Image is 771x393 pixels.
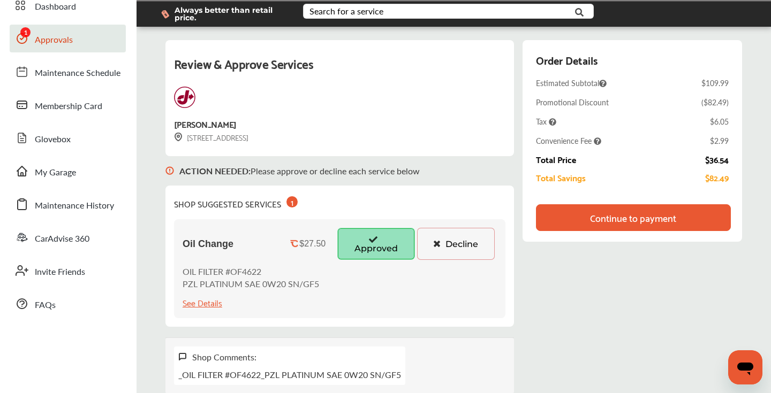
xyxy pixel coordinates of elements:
span: Maintenance History [35,199,114,213]
div: 1 [286,196,298,207]
a: CarAdvise 360 [10,224,126,251]
div: ( $82.49 ) [701,97,729,107]
b: ACTION NEEDED : [179,165,251,177]
span: Convenience Fee [536,135,601,146]
div: [STREET_ADDRESS] [174,131,248,143]
div: Shop Comments: [192,351,256,363]
iframe: Button to launch messaging window [728,350,762,384]
span: Always better than retail price. [175,6,286,21]
span: Tax [536,116,556,127]
span: CarAdvise 360 [35,232,89,246]
div: Promotional Discount [536,97,609,107]
span: Estimated Subtotal [536,78,607,88]
div: $109.99 [701,78,729,88]
span: My Garage [35,166,76,180]
button: Decline [417,228,495,260]
a: My Garage [10,157,126,185]
img: svg+xml;base64,PHN2ZyB3aWR0aD0iMTYiIGhlaWdodD0iMTciIHZpZXdCb3g9IjAgMCAxNiAxNyIgZmlsbD0ibm9uZSIgeG... [178,352,187,361]
div: See Details [183,295,222,310]
button: Approved [337,228,415,260]
img: svg+xml;base64,PHN2ZyB3aWR0aD0iMTYiIGhlaWdodD0iMTciIHZpZXdCb3g9IjAgMCAxNiAxNyIgZmlsbD0ibm9uZSIgeG... [174,133,183,142]
div: $36.54 [705,155,729,164]
a: Glovebox [10,124,126,152]
img: dollor_label_vector.a70140d1.svg [161,10,169,19]
div: Order Details [536,51,598,69]
a: Invite Friends [10,257,126,284]
p: PZL PLATINUM SAE 0W20 SN/GF5 [183,278,319,290]
img: svg+xml;base64,PHN2ZyB3aWR0aD0iMTYiIGhlaWdodD0iMTciIHZpZXdCb3g9IjAgMCAxNiAxNyIgZmlsbD0ibm9uZSIgeG... [165,156,174,186]
a: Membership Card [10,91,126,119]
div: $27.50 [299,239,326,249]
div: $6.05 [710,116,729,127]
span: Invite Friends [35,265,85,279]
p: Please approve or decline each service below [179,165,420,177]
div: SHOP SUGGESTED SERVICES [174,194,298,211]
a: Maintenance History [10,190,126,218]
div: $82.49 [705,173,729,182]
div: Search for a service [309,7,383,16]
p: _OIL FILTER #OF4622_PZL PLATINUM SAE 0W20 SN/GF5 [178,368,401,381]
div: Total Price [536,155,576,164]
a: FAQs [10,290,126,318]
a: Approvals [10,25,126,52]
span: FAQs [35,298,56,312]
div: Total Savings [536,173,586,182]
span: Oil Change [183,238,233,250]
div: Continue to payment [590,212,676,223]
span: Approvals [35,33,73,47]
div: $2.99 [710,135,729,146]
span: Maintenance Schedule [35,66,120,80]
div: [PERSON_NAME] [174,117,237,131]
img: logo-jiffylube.png [174,87,195,108]
div: Review & Approve Services [174,53,505,87]
p: OIL FILTER #OF4622 [183,265,319,278]
a: Maintenance Schedule [10,58,126,86]
span: Glovebox [35,133,71,147]
span: Membership Card [35,99,102,113]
